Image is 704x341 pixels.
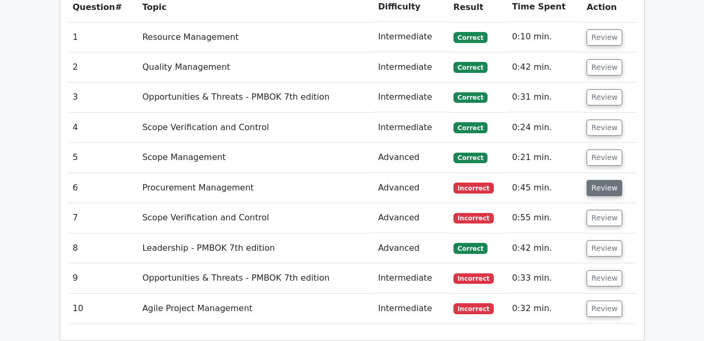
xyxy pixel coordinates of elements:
[138,233,374,263] td: Leadership - PMBOK 7th edition
[73,2,115,12] span: Question
[453,32,488,42] span: Correct
[508,263,583,293] td: 0:33 min.
[138,173,374,203] td: Procurement Management
[587,180,622,196] button: Review
[374,82,449,112] td: Intermediate
[508,294,583,324] td: 0:32 min.
[374,22,449,52] td: Intermediate
[508,22,583,52] td: 0:10 min.
[587,301,622,317] button: Review
[374,52,449,82] td: Intermediate
[453,243,488,253] span: Correct
[453,92,488,103] span: Correct
[374,143,449,173] td: Advanced
[453,273,494,284] span: Incorrect
[508,52,583,82] td: 0:42 min.
[69,173,138,203] td: 6
[453,122,488,133] span: Correct
[138,22,374,52] td: Resource Management
[138,82,374,112] td: Opportunities & Threats - PMBOK 7th edition
[138,263,374,293] td: Opportunities & Threats - PMBOK 7th edition
[587,89,622,105] button: Review
[587,150,622,166] button: Review
[69,203,138,233] td: 7
[587,210,622,226] button: Review
[138,52,374,82] td: Quality Management
[69,263,138,293] td: 9
[587,120,622,136] button: Review
[374,233,449,263] td: Advanced
[508,233,583,263] td: 0:42 min.
[138,294,374,324] td: Agile Project Management
[374,113,449,143] td: Intermediate
[508,82,583,112] td: 0:31 min.
[587,240,622,257] button: Review
[453,213,494,223] span: Incorrect
[508,113,583,143] td: 0:24 min.
[508,143,583,173] td: 0:21 min.
[374,203,449,233] td: Advanced
[138,203,374,233] td: Scope Verification and Control
[508,173,583,203] td: 0:45 min.
[69,52,138,82] td: 2
[374,263,449,293] td: Intermediate
[453,62,488,72] span: Correct
[69,22,138,52] td: 1
[587,59,622,76] button: Review
[69,233,138,263] td: 8
[453,303,494,314] span: Incorrect
[69,294,138,324] td: 10
[138,143,374,173] td: Scope Management
[374,173,449,203] td: Advanced
[587,29,622,46] button: Review
[453,153,488,163] span: Correct
[587,270,622,286] button: Review
[508,203,583,233] td: 0:55 min.
[69,113,138,143] td: 4
[374,294,449,324] td: Intermediate
[138,113,374,143] td: Scope Verification and Control
[69,82,138,112] td: 3
[453,183,494,193] span: Incorrect
[69,143,138,173] td: 5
